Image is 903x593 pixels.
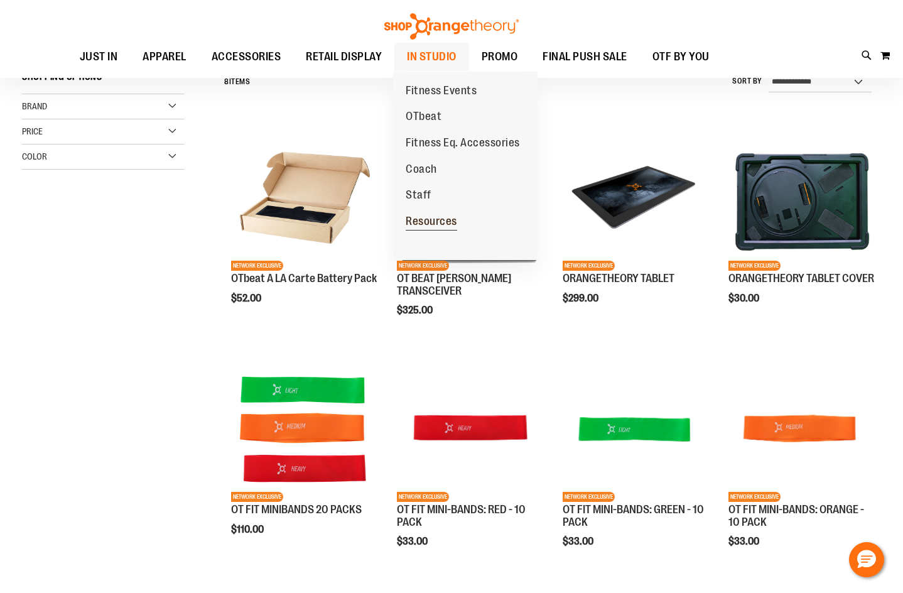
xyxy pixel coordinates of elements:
[728,536,761,547] span: $33.00
[563,261,615,271] span: NETWORK EXCLUSIVE
[397,536,430,547] span: $33.00
[722,117,881,335] div: product
[406,110,441,126] span: OTbeat
[397,261,449,271] span: NETWORK EXCLUSIVE
[225,349,384,567] div: product
[728,293,761,304] span: $30.00
[563,355,709,503] a: Product image for OT FIT MINI-BANDS: GREEN - 10 PACKNETWORK EXCLUSIVE
[482,43,518,71] span: PROMO
[406,188,431,204] span: Staff
[406,84,477,100] span: Fitness Events
[728,503,864,528] a: OT FIT MINI-BANDS: ORANGE - 10 PACK
[212,43,281,71] span: ACCESSORIES
[143,43,187,71] span: APPAREL
[231,261,283,271] span: NETWORK EXCLUSIVE
[391,117,549,348] div: product
[130,43,199,72] a: APPAREL
[199,43,294,72] a: ACCESSORIES
[393,156,450,183] a: Coach
[728,261,781,271] span: NETWORK EXCLUSIVE
[80,43,118,71] span: JUST IN
[22,66,184,94] strong: Shopping Options
[406,215,457,231] span: Resources
[530,43,640,72] a: FINAL PUSH SALE
[469,43,531,72] a: PROMO
[393,104,454,130] a: OTbeat
[728,272,874,285] a: ORANGETHEORY TABLET COVER
[231,124,377,270] img: Product image for OTbeat A LA Carte Battery Pack
[563,355,709,501] img: Product image for OT FIT MINI-BANDS: GREEN - 10 PACK
[67,43,131,72] a: JUST IN
[393,78,489,104] a: Fitness Events
[393,182,444,209] a: Staff
[22,101,47,111] span: Brand
[640,43,722,72] a: OTF BY YOU
[231,293,263,304] span: $52.00
[406,163,437,178] span: Coach
[391,349,549,579] div: product
[397,355,543,503] a: Product image for OT FIT MINI-BANDS: RED - 10 PACKNETWORK EXCLUSIVE
[397,503,526,528] a: OT FIT MINI-BANDS: RED - 10 PACK
[231,355,377,503] a: Product image for OT FIT MINIBANDS 20 PACKSNETWORK EXCLUSIVE
[225,117,384,335] div: product
[231,524,266,535] span: $110.00
[556,349,715,579] div: product
[224,77,229,86] span: 8
[728,355,875,503] a: Product image for OT FIT MINI-BANDS: ORANGE - 10 PACKNETWORK EXCLUSIVE
[397,305,435,316] span: $325.00
[556,117,715,335] div: product
[22,126,43,136] span: Price
[543,43,627,71] span: FINAL PUSH SALE
[224,72,250,92] h2: Items
[563,536,595,547] span: $33.00
[397,272,511,297] a: OT BEAT [PERSON_NAME] TRANSCEIVER
[231,272,377,285] a: OTbeat A LA Carte Battery Pack
[22,151,47,161] span: Color
[563,272,674,285] a: ORANGETHEORY TABLET
[732,76,762,87] label: Sort By
[397,355,543,501] img: Product image for OT FIT MINI-BANDS: RED - 10 PACK
[563,492,615,502] span: NETWORK EXCLUSIVE
[652,43,710,71] span: OTF BY YOU
[293,43,394,72] a: RETAIL DISPLAY
[382,13,521,40] img: Shop Orangetheory
[231,124,377,272] a: Product image for OTbeat A LA Carte Battery PackNETWORK EXCLUSIVE
[728,492,781,502] span: NETWORK EXCLUSIVE
[397,492,449,502] span: NETWORK EXCLUSIVE
[728,355,875,501] img: Product image for OT FIT MINI-BANDS: ORANGE - 10 PACK
[728,124,875,272] a: Product image for ORANGETHEORY TABLET COVERNETWORK EXCLUSIVE
[563,293,600,304] span: $299.00
[393,130,533,156] a: Fitness Eq. Accessories
[231,503,362,516] a: OT FIT MINIBANDS 20 PACKS
[563,503,704,528] a: OT FIT MINI-BANDS: GREEN - 10 PACK
[406,136,520,152] span: Fitness Eq. Accessories
[231,492,283,502] span: NETWORK EXCLUSIVE
[393,209,470,235] a: Resources
[722,349,881,579] div: product
[306,43,382,71] span: RETAIL DISPLAY
[231,355,377,501] img: Product image for OT FIT MINIBANDS 20 PACKS
[394,43,469,71] a: IN STUDIO
[407,43,457,71] span: IN STUDIO
[849,542,884,577] button: Hello, have a question? Let’s chat.
[563,124,709,272] a: Product image for ORANGETHEORY TABLETNETWORK EXCLUSIVE
[393,72,538,260] ul: IN STUDIO
[563,124,709,270] img: Product image for ORANGETHEORY TABLET
[728,124,875,270] img: Product image for ORANGETHEORY TABLET COVER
